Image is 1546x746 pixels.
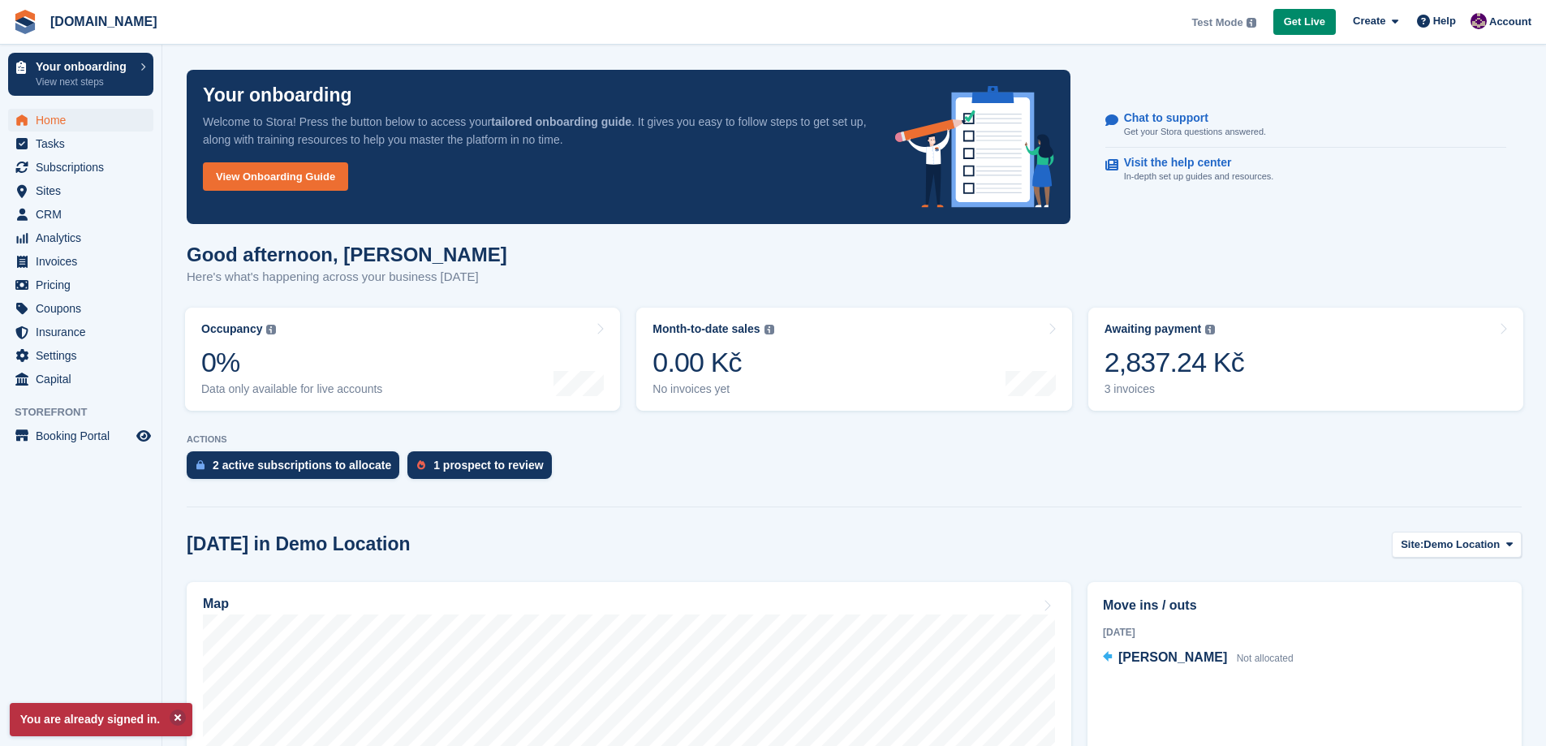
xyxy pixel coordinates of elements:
button: Site: Demo Location [1392,532,1522,558]
span: CRM [36,203,133,226]
a: menu [8,156,153,179]
a: menu [8,226,153,249]
span: Storefront [15,404,161,420]
span: Site: [1401,537,1423,553]
span: Coupons [36,297,133,320]
p: View next steps [36,75,132,89]
a: menu [8,297,153,320]
a: View Onboarding Guide [203,162,348,191]
p: Visit the help center [1124,156,1261,170]
a: Your onboarding View next steps [8,53,153,96]
p: Your onboarding [203,86,352,105]
p: Chat to support [1124,111,1253,125]
a: menu [8,274,153,296]
a: menu [8,368,153,390]
a: 2 active subscriptions to allocate [187,451,407,487]
a: menu [8,321,153,343]
a: menu [8,109,153,132]
span: Pricing [36,274,133,296]
p: In-depth set up guides and resources. [1124,170,1274,183]
img: icon-info-grey-7440780725fd019a000dd9b08b2336e03edf1995a4989e88bcd33f0948082b44.svg [1205,325,1215,334]
p: Welcome to Stora! Press the button below to access your . It gives you easy to follow steps to ge... [203,113,869,149]
div: 2 active subscriptions to allocate [213,459,391,472]
img: icon-info-grey-7440780725fd019a000dd9b08b2336e03edf1995a4989e88bcd33f0948082b44.svg [764,325,774,334]
a: Awaiting payment 2,837.24 Kč 3 invoices [1088,308,1523,411]
span: Invoices [36,250,133,273]
a: Chat to support Get your Stora questions answered. [1105,103,1506,148]
span: Subscriptions [36,156,133,179]
img: onboarding-info-6c161a55d2c0e0a8cae90662b2fe09162a5109e8cc188191df67fb4f79e88e88.svg [895,86,1054,208]
h2: Map [203,597,229,611]
a: [PERSON_NAME] Not allocated [1103,648,1294,669]
span: Sites [36,179,133,202]
p: Your onboarding [36,61,132,72]
a: menu [8,179,153,202]
p: ACTIONS [187,434,1522,445]
a: Month-to-date sales 0.00 Kč No invoices yet [636,308,1071,411]
div: Awaiting payment [1105,322,1202,336]
p: You are already signed in. [10,703,192,736]
span: [PERSON_NAME] [1118,650,1227,664]
div: 3 invoices [1105,382,1244,396]
div: Data only available for live accounts [201,382,382,396]
div: [DATE] [1103,625,1506,640]
a: Visit the help center In-depth set up guides and resources. [1105,148,1506,192]
img: icon-info-grey-7440780725fd019a000dd9b08b2336e03edf1995a4989e88bcd33f0948082b44.svg [1247,18,1256,28]
a: Get Live [1273,9,1336,36]
span: Insurance [36,321,133,343]
img: active_subscription_to_allocate_icon-d502201f5373d7db506a760aba3b589e785aa758c864c3986d89f69b8ff3... [196,459,205,470]
span: Not allocated [1237,653,1294,664]
span: Demo Location [1423,537,1500,553]
div: 1 prospect to review [433,459,543,472]
img: icon-info-grey-7440780725fd019a000dd9b08b2336e03edf1995a4989e88bcd33f0948082b44.svg [266,325,276,334]
h1: Good afternoon, [PERSON_NAME] [187,244,507,265]
a: 1 prospect to review [407,451,559,487]
span: Test Mode [1191,15,1242,31]
span: Capital [36,368,133,390]
div: Month-to-date sales [652,322,760,336]
span: Account [1489,14,1531,30]
img: prospect-51fa495bee0391a8d652442698ab0144808aea92771e9ea1ae160a38d050c398.svg [417,460,425,470]
div: 0% [201,346,382,379]
a: menu [8,203,153,226]
a: menu [8,425,153,447]
a: [DOMAIN_NAME] [44,8,164,35]
img: Anna Žambůrková [1471,13,1487,29]
strong: tailored onboarding guide [491,115,631,128]
span: Help [1433,13,1456,29]
span: Settings [36,344,133,367]
p: Here's what's happening across your business [DATE] [187,268,507,287]
a: menu [8,250,153,273]
span: Home [36,109,133,132]
p: Get your Stora questions answered. [1124,125,1266,139]
a: Occupancy 0% Data only available for live accounts [185,308,620,411]
a: Preview store [134,426,153,446]
h2: Move ins / outs [1103,596,1506,615]
a: menu [8,344,153,367]
a: menu [8,132,153,155]
span: Analytics [36,226,133,249]
img: stora-icon-8386f47178a22dfd0bd8f6a31ec36ba5ce8667c1dd55bd0f319d3a0aa187defe.svg [13,10,37,34]
span: Get Live [1284,14,1325,30]
span: Booking Portal [36,425,133,447]
div: Occupancy [201,322,262,336]
div: 2,837.24 Kč [1105,346,1244,379]
div: 0.00 Kč [652,346,773,379]
h2: [DATE] in Demo Location [187,533,411,555]
span: Tasks [36,132,133,155]
span: Create [1353,13,1385,29]
div: No invoices yet [652,382,773,396]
